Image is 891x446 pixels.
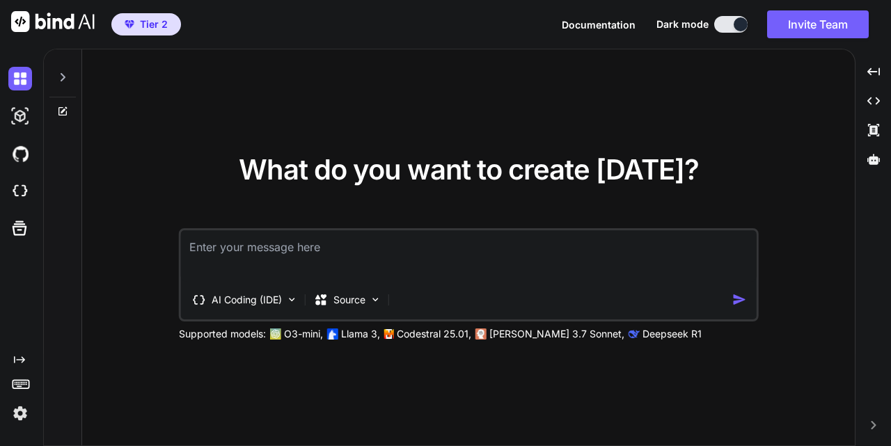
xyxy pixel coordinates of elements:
[111,13,181,35] button: premiumTier 2
[562,17,636,32] button: Documentation
[767,10,869,38] button: Invite Team
[284,327,323,341] p: O3-mini,
[629,328,640,340] img: claude
[384,329,394,339] img: Mistral-AI
[125,20,134,29] img: premium
[341,327,380,341] p: Llama 3,
[239,152,699,186] span: What do you want to create [DATE]?
[8,180,32,203] img: cloudideIcon
[140,17,168,31] span: Tier 2
[8,401,32,425] img: settings
[397,327,471,341] p: Codestral 25.01,
[370,294,381,305] img: Pick Models
[327,328,338,340] img: Llama2
[11,11,95,32] img: Bind AI
[8,104,32,128] img: darkAi-studio
[179,327,266,341] p: Supported models:
[212,293,282,307] p: AI Coding (IDE)
[489,327,624,341] p: [PERSON_NAME] 3.7 Sonnet,
[8,142,32,166] img: githubDark
[475,328,487,340] img: claude
[270,328,281,340] img: GPT-4
[656,17,709,31] span: Dark mode
[333,293,365,307] p: Source
[286,294,298,305] img: Pick Tools
[732,292,746,307] img: icon
[8,67,32,90] img: darkChat
[642,327,702,341] p: Deepseek R1
[562,19,636,31] span: Documentation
